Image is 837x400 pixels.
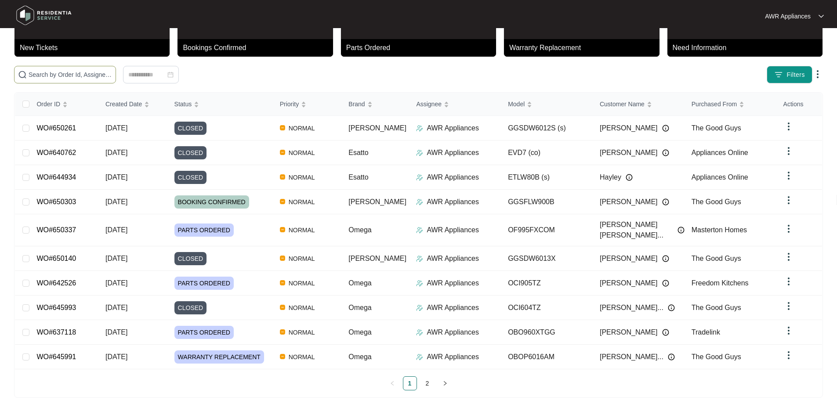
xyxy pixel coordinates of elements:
img: dropdown arrow [783,252,794,262]
img: Assigner Icon [416,198,423,205]
span: NORMAL [285,172,319,183]
td: OCI905TZ [501,271,593,295]
img: Vercel Logo [280,354,285,359]
span: [PERSON_NAME] [600,253,658,264]
span: [PERSON_NAME] [600,197,658,207]
span: [PERSON_NAME]... [600,352,663,362]
img: dropdown arrow [819,14,824,18]
th: Order ID [29,93,98,116]
p: AWR Appliances [427,123,479,133]
span: PARTS ORDERED [174,223,234,237]
img: Vercel Logo [280,150,285,155]
span: [DATE] [105,279,127,287]
img: Info icon [668,304,675,311]
p: AWR Appliances [427,303,479,313]
img: Vercel Logo [280,174,285,180]
span: CLOSED [174,171,207,184]
img: Info icon [662,149,669,156]
span: Appliances Online [692,149,748,156]
p: AWR Appliances [427,225,479,235]
img: dropdown arrow [783,350,794,360]
img: Vercel Logo [280,199,285,204]
span: CLOSED [174,122,207,135]
img: Assigner Icon [416,255,423,262]
img: dropdown arrow [783,195,794,205]
span: Order ID [36,99,60,109]
img: Assigner Icon [416,280,423,287]
span: WARRANTY REPLACEMENT [174,350,264,364]
img: filter icon [774,70,783,79]
img: Assigner Icon [416,329,423,336]
span: NORMAL [285,303,319,313]
p: AWR Appliances [765,12,811,21]
img: Info icon [662,255,669,262]
img: Vercel Logo [280,305,285,310]
p: AWR Appliances [427,148,479,158]
button: filter iconFilters [767,66,812,83]
span: Omega [348,353,371,360]
a: WO#645991 [36,353,76,360]
li: Previous Page [385,376,399,390]
th: Customer Name [593,93,685,116]
img: Assigner Icon [416,174,423,181]
img: Info icon [626,174,633,181]
span: [DATE] [105,124,127,132]
img: Assigner Icon [416,149,423,156]
span: Omega [348,279,371,287]
span: Esatto [348,149,368,156]
span: Created Date [105,99,142,109]
a: 1 [403,377,417,390]
p: AWR Appliances [427,278,479,288]
td: OCI604TZ [501,295,593,320]
img: Assigner Icon [416,304,423,311]
span: NORMAL [285,327,319,338]
span: NORMAL [285,225,319,235]
a: WO#644934 [36,173,76,181]
span: Brand [348,99,365,109]
span: NORMAL [285,123,319,133]
span: Omega [348,328,371,336]
span: [DATE] [105,149,127,156]
img: dropdown arrow [783,146,794,156]
img: Assigner Icon [416,227,423,234]
span: NORMAL [285,148,319,158]
span: [DATE] [105,198,127,205]
p: Parts Ordered [346,43,496,53]
span: NORMAL [285,352,319,362]
span: Omega [348,226,371,234]
img: dropdown arrow [783,223,794,234]
th: Brand [341,93,409,116]
span: Omega [348,304,371,311]
span: right [442,381,448,386]
img: residentia service logo [13,2,75,29]
span: Hayley [600,172,621,183]
img: Vercel Logo [280,256,285,261]
button: right [438,376,452,390]
img: dropdown arrow [783,301,794,311]
span: [PERSON_NAME] [348,255,406,262]
img: dropdown arrow [783,170,794,181]
td: OF995FXCOM [501,214,593,246]
img: Vercel Logo [280,125,285,130]
span: CLOSED [174,252,207,265]
span: [PERSON_NAME] [348,124,406,132]
p: AWR Appliances [427,197,479,207]
span: Priority [280,99,299,109]
span: Purchased From [692,99,737,109]
td: EVD7 (co) [501,141,593,165]
span: Tradelink [692,328,720,336]
span: [PERSON_NAME] [PERSON_NAME]... [600,220,673,241]
img: Assigner Icon [416,125,423,132]
img: dropdown arrow [783,276,794,287]
a: 2 [421,377,434,390]
img: Info icon [662,280,669,287]
span: [DATE] [105,173,127,181]
img: dropdown arrow [783,121,794,132]
td: OBOP6016AM [501,345,593,369]
p: New Tickets [20,43,170,53]
img: dropdown arrow [783,325,794,336]
span: Status [174,99,192,109]
p: Warranty Replacement [509,43,659,53]
span: Appliances Online [692,173,748,181]
input: Search by Order Id, Assignee Name, Customer Name, Brand and Model [29,70,112,79]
